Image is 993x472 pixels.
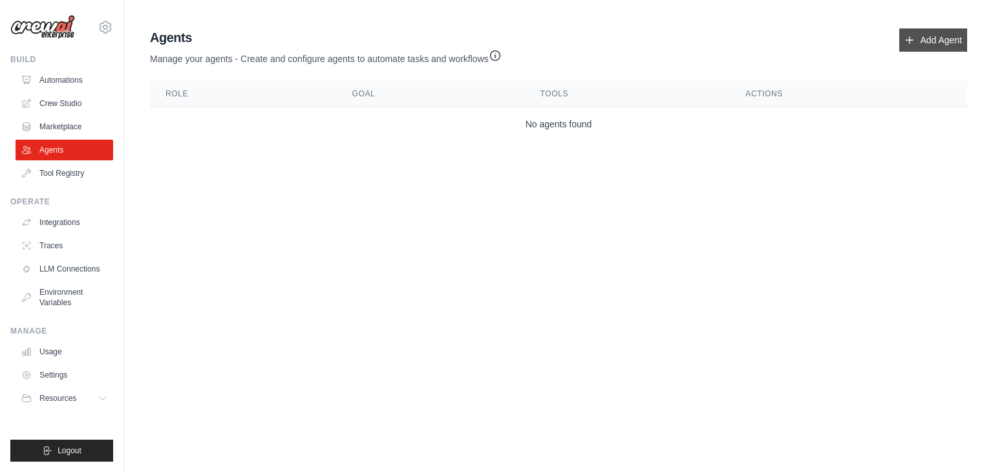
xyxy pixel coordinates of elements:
span: Resources [39,393,76,403]
h2: Agents [150,28,502,47]
th: Goal [337,81,525,107]
p: Manage your agents - Create and configure agents to automate tasks and workflows [150,47,502,65]
a: Marketplace [16,116,113,137]
a: Crew Studio [16,93,113,114]
div: Manage [10,326,113,336]
a: Tool Registry [16,163,113,184]
a: Settings [16,365,113,385]
a: Agents [16,140,113,160]
a: Traces [16,235,113,256]
button: Resources [16,388,113,409]
a: Add Agent [899,28,967,52]
div: Build [10,54,113,65]
img: Logo [10,15,75,39]
a: Usage [16,341,113,362]
td: No agents found [150,107,967,142]
th: Tools [525,81,731,107]
a: Integrations [16,212,113,233]
a: Environment Variables [16,282,113,313]
div: Operate [10,197,113,207]
a: LLM Connections [16,259,113,279]
button: Logout [10,440,113,462]
span: Logout [58,445,81,456]
a: Automations [16,70,113,91]
th: Role [150,81,337,107]
th: Actions [730,81,967,107]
